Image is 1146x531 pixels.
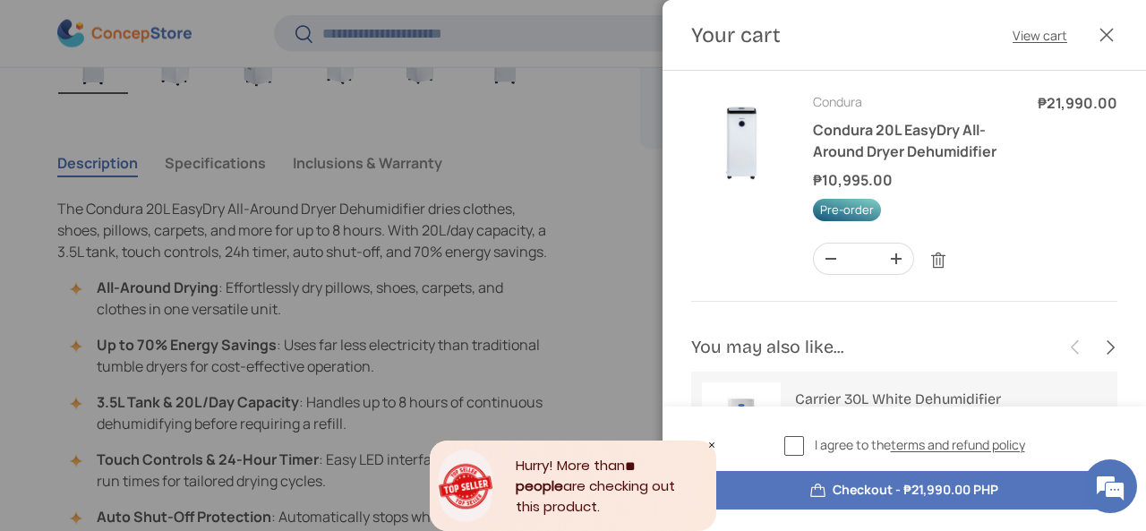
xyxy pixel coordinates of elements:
a: terms and refund policy [891,436,1025,453]
img: condura-easy-dry-dehumidifier-full-view-concepstore.ph [691,92,791,193]
a: Condura 20L EasyDry All-Around Dryer Dehumidifier [813,120,996,161]
a: Carrier 30L White Dehumidifier [795,390,1001,407]
div: Leave a message [93,100,301,124]
div: Minimize live chat window [294,9,337,52]
textarea: Type your message and click 'Submit' [9,347,341,409]
a: Remove [921,244,955,278]
span: I agree to the [815,435,1025,454]
button: Checkout - ₱21,990.00 PHP [691,471,1117,510]
span: Pre-order [813,199,881,221]
div: Condura [813,92,1016,111]
strong: ₱10,995.00 [813,170,897,190]
strong: ₱21,990.00 [1038,93,1117,113]
a: View cart [1013,26,1067,45]
span: We are offline. Please leave us a message. [38,154,312,335]
div: Close [707,441,716,450]
input: Quantity [848,244,879,274]
em: Submit [262,409,325,433]
h2: Your cart [691,21,781,48]
h2: You may also like... [691,335,1058,360]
